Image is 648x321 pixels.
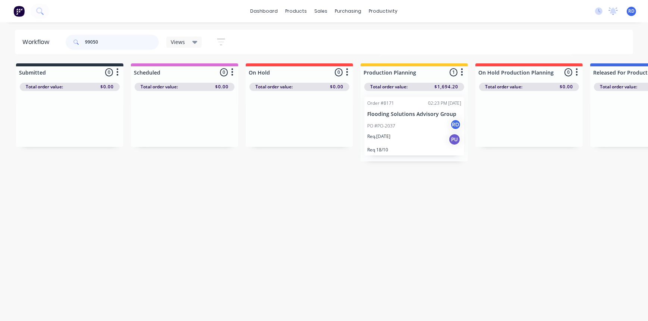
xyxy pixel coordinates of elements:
[26,84,63,90] span: Total order value:
[434,84,458,90] span: $1,694.20
[215,84,229,90] span: $0.00
[141,84,178,90] span: Total order value:
[330,84,343,90] span: $0.00
[282,6,311,17] div: products
[367,100,394,107] div: Order #8171
[13,6,25,17] img: Factory
[449,133,460,145] div: PU
[367,123,395,129] p: PO #PO-2037
[428,100,461,107] div: 02:23 PM [DATE]
[450,119,461,130] div: RD
[331,6,365,17] div: purchasing
[367,133,390,140] p: Req. [DATE]
[365,6,402,17] div: productivity
[367,111,461,117] p: Flooding Solutions Advisory Group
[367,147,461,152] p: Req 18/10
[311,6,331,17] div: sales
[364,97,464,155] div: Order #817102:23 PM [DATE]Flooding Solutions Advisory GroupPO #PO-2037RDReq.[DATE]PUReq 18/10
[255,84,293,90] span: Total order value:
[22,38,53,47] div: Workflow
[100,84,114,90] span: $0.00
[370,84,408,90] span: Total order value:
[485,84,522,90] span: Total order value:
[600,84,637,90] span: Total order value:
[628,8,635,15] span: RD
[171,38,185,46] span: Views
[560,84,573,90] span: $0.00
[247,6,282,17] a: dashboard
[85,35,159,50] input: Search for orders...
